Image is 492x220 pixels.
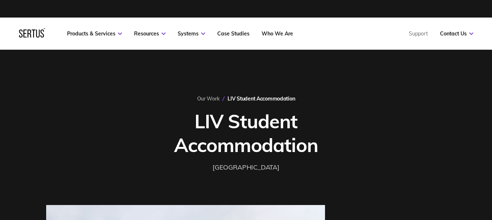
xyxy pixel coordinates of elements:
a: Case Studies [217,30,249,37]
a: Contact Us [440,30,473,37]
a: Systems [178,30,205,37]
a: Who We Are [262,30,293,37]
a: Resources [134,30,166,37]
h1: LIV Student Accommodation [127,109,365,157]
a: Support [409,30,428,37]
a: Our Work [197,95,220,102]
a: Products & Services [67,30,122,37]
div: [GEOGRAPHIC_DATA] [212,162,280,173]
